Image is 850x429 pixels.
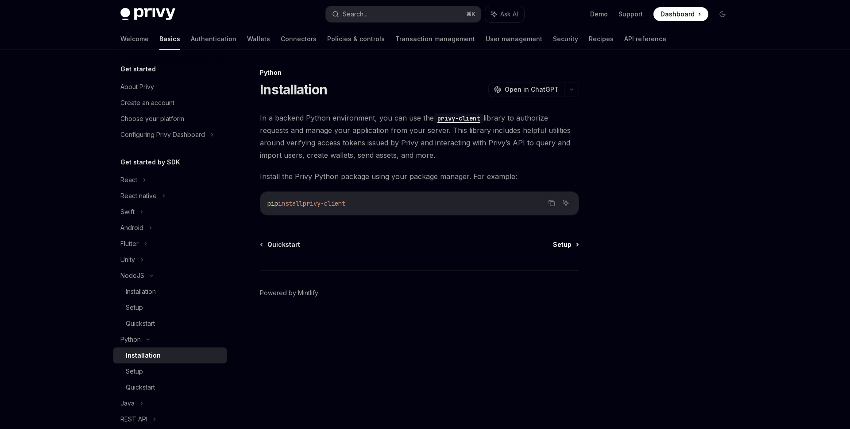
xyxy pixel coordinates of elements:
[113,363,227,379] a: Setup
[434,113,483,122] a: privy-client
[120,334,141,345] div: Python
[488,82,564,97] button: Open in ChatGPT
[120,129,205,140] div: Configuring Privy Dashboard
[113,347,227,363] a: Installation
[485,6,524,22] button: Ask AI
[126,366,143,377] div: Setup
[260,289,318,297] a: Powered by Mintlify
[120,191,157,201] div: React native
[120,175,137,185] div: React
[267,199,278,207] span: pip
[500,10,518,19] span: Ask AI
[434,113,483,123] code: privy-client
[260,68,579,77] div: Python
[546,197,557,209] button: Copy the contents from the code block
[120,157,180,168] h5: Get started by SDK
[589,28,614,50] a: Recipes
[113,300,227,316] a: Setup
[126,286,156,297] div: Installation
[590,10,608,19] a: Demo
[267,240,300,249] span: Quickstart
[120,28,149,50] a: Welcome
[261,240,300,249] a: Quickstart
[618,10,643,19] a: Support
[303,199,345,207] span: privy-client
[126,302,143,313] div: Setup
[120,398,135,409] div: Java
[505,85,559,94] span: Open in ChatGPT
[120,207,135,217] div: Swift
[120,414,147,425] div: REST API
[395,28,475,50] a: Transaction management
[553,240,578,249] a: Setup
[486,28,542,50] a: User management
[126,318,155,329] div: Quickstart
[120,97,174,108] div: Create an account
[260,82,327,97] h1: Installation
[120,64,156,74] h5: Get started
[120,8,175,20] img: dark logo
[126,382,155,393] div: Quickstart
[113,379,227,395] a: Quickstart
[281,28,317,50] a: Connectors
[661,10,695,19] span: Dashboard
[715,7,730,21] button: Toggle dark mode
[113,111,227,127] a: Choose your platform
[113,284,227,300] a: Installation
[624,28,666,50] a: API reference
[260,112,579,161] span: In a backend Python environment, you can use the library to authorize requests and manage your ap...
[326,6,481,22] button: Search...⌘K
[126,350,161,361] div: Installation
[247,28,270,50] a: Wallets
[120,82,154,92] div: About Privy
[120,113,184,124] div: Choose your platform
[278,199,303,207] span: install
[553,28,578,50] a: Security
[120,254,135,265] div: Unity
[466,11,475,18] span: ⌘ K
[191,28,236,50] a: Authentication
[120,238,139,249] div: Flutter
[653,7,708,21] a: Dashboard
[113,316,227,331] a: Quickstart
[343,9,367,19] div: Search...
[560,197,572,209] button: Ask AI
[120,222,143,233] div: Android
[260,170,579,183] span: Install the Privy Python package using your package manager. For example:
[113,95,227,111] a: Create an account
[120,270,144,281] div: NodeJS
[113,79,227,95] a: About Privy
[553,240,572,249] span: Setup
[159,28,180,50] a: Basics
[327,28,385,50] a: Policies & controls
